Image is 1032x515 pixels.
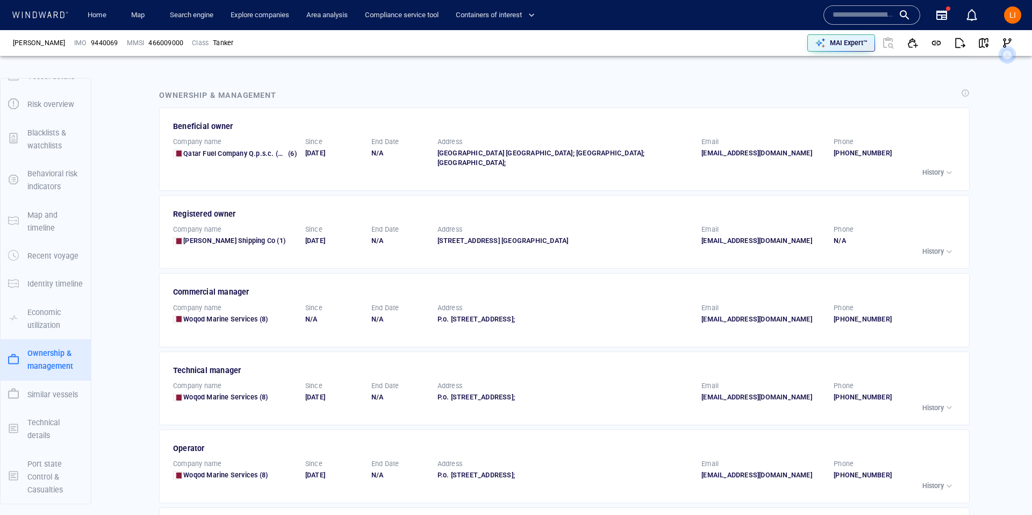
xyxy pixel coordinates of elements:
p: Email [701,459,719,469]
span: [DATE] 14:23 [5,95,33,108]
button: Export vessel information [706,39,733,55]
p: MAI Expert™ [830,38,868,48]
span: [GEOGRAPHIC_DATA], 10 hours [50,188,144,204]
p: Email [701,381,719,391]
p: Company name [173,225,221,234]
span: Ras Laffan Anchorage, [GEOGRAPHIC_DATA], 10 hours [50,59,144,83]
span: (8) [257,314,268,324]
button: Technical details [1,409,91,450]
button: History [920,400,957,415]
div: N/A [834,236,957,246]
p: Behavioral risk indicators [27,167,83,194]
p: Ownership & management [27,347,83,373]
a: Search engine [166,6,218,25]
button: Add to vessel list [901,31,924,55]
span: [DATE] 06:00 [50,21,89,29]
p: Similar vessels [27,388,78,401]
div: P.o. [STREET_ADDRESS]; [438,470,693,480]
button: View on map [972,31,995,55]
button: Risk overview [1,90,91,118]
span: Woqod Marine Services [183,393,257,401]
p: IMO [74,38,87,48]
p: Company name [173,459,221,469]
div: N/A [371,148,429,158]
p: Since [305,459,322,469]
p: Economic utilization [27,306,83,332]
button: History [920,478,957,493]
div: [GEOGRAPHIC_DATA] [GEOGRAPHIC_DATA]; [GEOGRAPHIC_DATA]; [GEOGRAPHIC_DATA]; [438,148,693,168]
button: Behavioral risk indicators [1,160,91,201]
button: MAI Expert™ [807,34,875,52]
div: Toggle vessel historical path [749,39,765,55]
div: N/A [371,470,429,480]
p: Since [305,381,322,391]
a: Blacklists & watchlists [1,133,91,144]
div: [EMAIL_ADDRESS][DOMAIN_NAME] [701,314,825,324]
span: ZARGA [66,180,88,188]
p: History [922,247,944,256]
p: Map and timeline [27,209,83,235]
p: Company name [173,381,221,391]
dl: [DATE] 16:58Anchored[GEOGRAPHIC_DATA], Ras Laffan, a day [5,238,144,275]
span: 5 days [158,276,178,284]
a: Map and timeline [1,216,91,226]
span: Containers of interest [456,9,535,22]
span: 4.2 [70,225,79,233]
button: Blacklists & watchlists [1,119,91,160]
a: [PERSON_NAME] Shipping Co (1) [183,236,285,246]
span: Edit activity risk [131,246,140,252]
div: [DATE] [305,392,363,402]
span: LI [1009,11,1016,19]
a: Similar vessels [1,389,91,399]
div: [DATE] - [DATE] [181,273,227,289]
button: 5 days[DATE]-[DATE] [149,271,249,290]
p: Company name [173,137,221,147]
span: With: (Tanker) [50,104,142,112]
span: [DATE] 16:58 [5,245,33,258]
div: Toggle map information layers [783,39,799,55]
span: Meeting|Bunkering [50,41,109,49]
p: Phone [834,303,854,313]
span: [DATE] 05:25 [5,170,33,183]
p: Identity timeline [27,277,83,290]
a: Explore companies [226,6,293,25]
div: [EMAIL_ADDRESS][DOMAIN_NAME] [701,392,825,402]
span: (8) [257,470,268,480]
p: History [922,481,944,491]
p: Phone [834,225,854,234]
div: [EMAIL_ADDRESS][DOMAIN_NAME] [701,470,825,480]
span: Woqod Marine Services [183,315,257,323]
p: History [922,168,944,177]
div: Ownership & management [159,89,276,102]
div: AL KHARAITIYAT [66,51,118,59]
span: [GEOGRAPHIC_DATA], Ras Laffan, a day [50,255,144,271]
p: Address [438,225,462,234]
span: [DATE] 16:28 [5,312,33,325]
dl: [DATE] 05:25Meeting|BunkeringWith:ZARGA(Tanker)[GEOGRAPHIC_DATA], 10 hours [5,162,144,208]
p: Company name [173,303,221,313]
span: (6) [286,149,297,159]
a: OpenStreetMap [699,324,751,332]
button: Identity timeline [1,270,91,298]
a: Map [127,6,153,25]
p: Email [701,225,719,234]
div: [DATE] [305,148,363,158]
span: With: (Tanker) [50,51,144,59]
div: N/A [371,236,429,246]
div: [PHONE_NUMBER] [834,392,957,402]
button: Recent voyage [1,242,91,270]
p: Address [438,137,462,147]
p: Since [305,225,322,234]
p: Class [192,38,209,48]
button: Ownership & management [1,339,91,381]
div: TRISTAR GLORY [66,104,116,112]
a: Mapbox [668,324,698,332]
a: Ownership & management [1,354,91,364]
span: Meeting|Bunkering [50,95,109,103]
dl: [DATE] 14:23Meeting|BunkeringWith:AL KHARAITIYAT(Tanker)Ras Laffan Anchorage, [GEOGRAPHIC_DATA], ... [5,33,144,87]
p: Port state Control & Casualties [27,457,83,497]
p: Since [305,303,322,313]
a: Woqod Marine Services (8) [183,392,268,402]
